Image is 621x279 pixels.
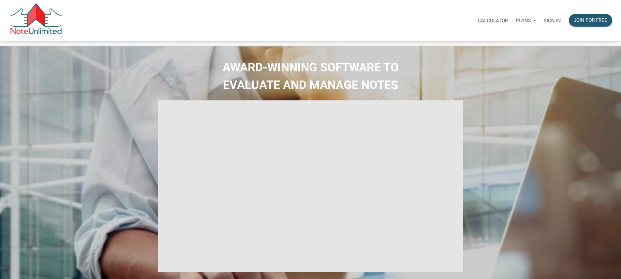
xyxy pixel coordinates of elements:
[5,59,616,94] h2: AWARD-WINNING SOFTWARE TO EVALUATE AND MANAGE NOTES
[540,10,565,31] a: Sign in
[158,100,464,272] iframe: NoteUnlimited
[565,10,616,31] a: Join for free
[544,18,561,23] p: Sign in
[478,18,508,23] p: Calculator
[474,10,512,31] a: Calculator
[574,17,607,24] div: Join for free
[512,11,540,30] button: Plans
[516,18,531,23] p: Plans
[569,14,612,27] button: Join for free
[512,10,540,31] a: Plans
